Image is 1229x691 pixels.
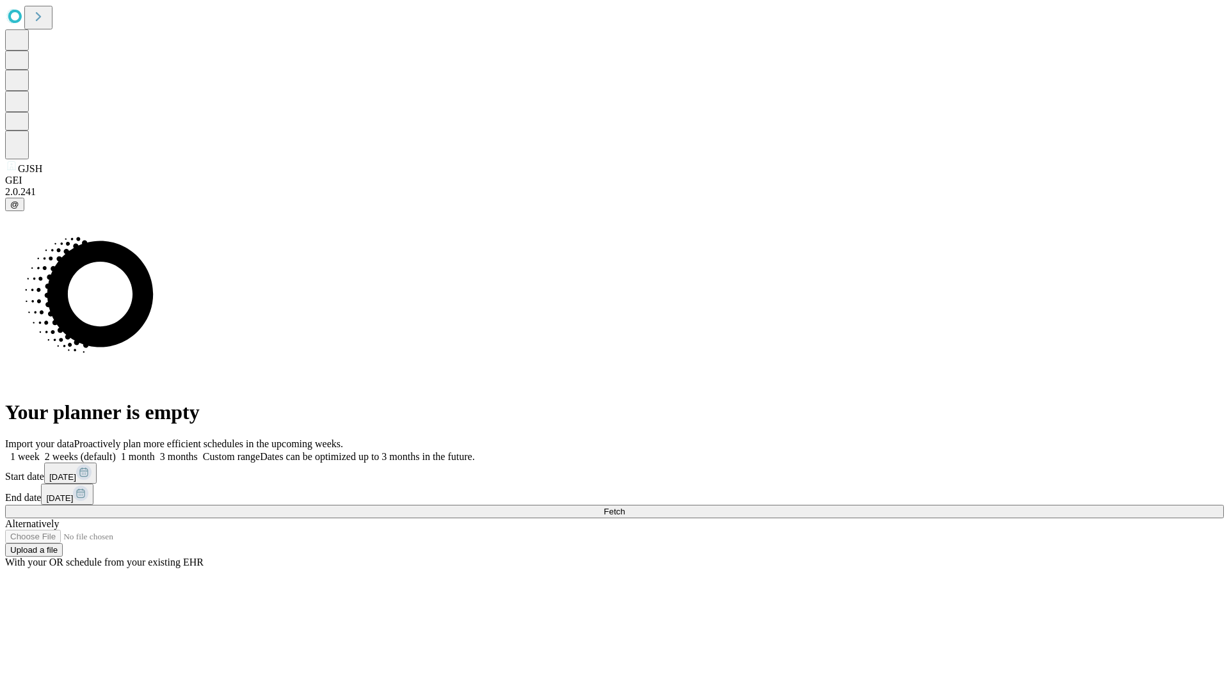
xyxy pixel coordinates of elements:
span: GJSH [18,163,42,174]
span: Dates can be optimized up to 3 months in the future. [260,451,474,462]
button: Fetch [5,505,1224,518]
span: 1 month [121,451,155,462]
span: [DATE] [46,493,73,503]
span: @ [10,200,19,209]
span: With your OR schedule from your existing EHR [5,557,204,568]
span: Proactively plan more efficient schedules in the upcoming weeks. [74,438,343,449]
span: Alternatively [5,518,59,529]
div: GEI [5,175,1224,186]
span: 1 week [10,451,40,462]
span: 2 weeks (default) [45,451,116,462]
div: 2.0.241 [5,186,1224,198]
h1: Your planner is empty [5,401,1224,424]
span: 3 months [160,451,198,462]
span: [DATE] [49,472,76,482]
button: Upload a file [5,543,63,557]
button: @ [5,198,24,211]
span: Import your data [5,438,74,449]
div: Start date [5,463,1224,484]
div: End date [5,484,1224,505]
button: [DATE] [41,484,93,505]
span: Fetch [604,507,625,516]
button: [DATE] [44,463,97,484]
span: Custom range [203,451,260,462]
